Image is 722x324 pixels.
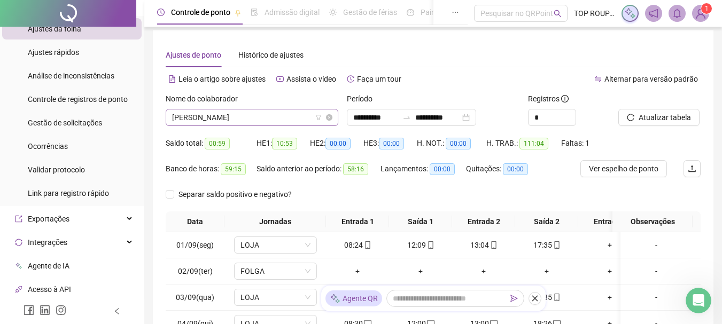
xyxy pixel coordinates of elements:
span: youtube [276,75,284,83]
span: down [305,294,311,301]
th: Saída 2 [515,211,578,232]
div: + [456,265,511,277]
span: facebook [24,305,34,315]
span: Faça um tour [357,75,401,83]
th: Entrada 2 [452,211,515,232]
span: Leia o artigo sobre ajustes [178,75,266,83]
span: mobile [426,241,434,249]
div: + [583,265,637,277]
span: Ocorrências [28,142,68,151]
span: 00:00 [503,163,528,175]
span: Agente de IA [28,262,69,270]
span: dashboard [407,9,414,16]
span: 1 [705,5,709,12]
div: + [519,265,574,277]
span: Análise de inconsistências [28,72,114,80]
span: linkedin [40,305,50,315]
span: 10:53 [272,138,297,149]
span: Link para registro rápido [28,189,109,197]
span: swap [594,75,602,83]
span: mobile [363,241,371,249]
th: Data [166,211,224,232]
label: Nome do colaborador [166,93,245,105]
span: TOP ROUPAS 12 LTDA [574,7,615,19]
span: close [531,295,539,302]
span: to [402,113,411,122]
span: LOJA [240,237,310,253]
span: left [113,307,121,315]
span: Gestão de férias [343,8,397,17]
span: Atualizar tabela [639,112,691,123]
span: Registros [528,93,569,105]
span: sun [329,9,337,16]
sup: Atualize o seu contato no menu Meus Dados [701,3,712,14]
div: Saldo total: [166,137,257,149]
div: 12:09 [393,239,448,251]
span: 03/09(qua) [176,293,214,302]
div: Lançamentos: [381,163,466,175]
div: H. TRAB.: [486,137,561,149]
th: Jornadas [224,211,326,232]
span: 00:59 [205,138,230,149]
div: Banco de horas: [166,163,257,175]
span: Controle de registros de ponto [28,95,128,104]
div: + [583,239,637,251]
div: 17:35 [519,239,574,251]
span: Admissão digital [265,8,320,17]
span: Separar saldo positivo e negativo? [174,188,296,200]
span: Painel do DP [421,8,462,17]
span: upload [688,164,696,173]
span: Ver espelho de ponto [589,163,658,175]
span: Ajustes rápidos [28,48,79,57]
span: down [305,242,311,248]
iframe: Intercom live chat [686,288,711,313]
button: Ver espelho de ponto [580,160,667,177]
div: 08:24 [330,239,385,251]
div: 17:35 [519,291,574,303]
span: ellipsis [452,9,459,16]
span: mobile [552,294,561,301]
div: + [393,265,448,277]
span: Validar protocolo [28,165,85,174]
span: 00:00 [446,138,471,149]
span: Gestão de solicitações [28,118,102,127]
span: instagram [56,305,66,315]
div: - [625,265,688,277]
th: Saída 1 [389,211,452,232]
span: 111:04 [519,138,548,149]
span: Controle de ponto [171,8,230,17]
div: Agente QR [325,290,382,306]
span: Faltas: 1 [561,139,589,147]
div: Quitações: [466,163,541,175]
div: Histórico de ajustes [238,49,304,61]
div: Saldo anterior ao período: [257,163,381,175]
span: bell [672,9,682,18]
span: file-done [251,9,258,16]
span: pushpin [235,10,241,16]
label: Período [347,93,379,105]
span: 00:00 [379,138,404,149]
div: Ajustes de ponto [166,49,221,61]
span: Integrações [28,238,67,247]
span: reload [627,114,634,121]
span: send [510,295,518,302]
span: 58:16 [343,163,368,175]
span: clock-circle [157,9,165,16]
span: Exportações [28,215,69,223]
span: Assista o vídeo [286,75,336,83]
span: sync [15,239,22,246]
span: down [305,268,311,274]
th: Entrada 3 [578,211,641,232]
span: info-circle [561,95,569,102]
img: sparkle-icon.fc2bf0ac1784a2077858766a79e2daf3.svg [330,293,340,304]
div: HE 1: [257,137,310,149]
img: 17852 [693,5,709,21]
div: + [330,265,385,277]
span: history [347,75,354,83]
span: FOLGA [240,263,310,279]
span: LOJA [240,289,310,305]
span: close-circle [326,114,332,121]
span: Alternar para versão padrão [604,75,698,83]
span: 59:15 [221,163,246,175]
span: Observações [617,216,688,227]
